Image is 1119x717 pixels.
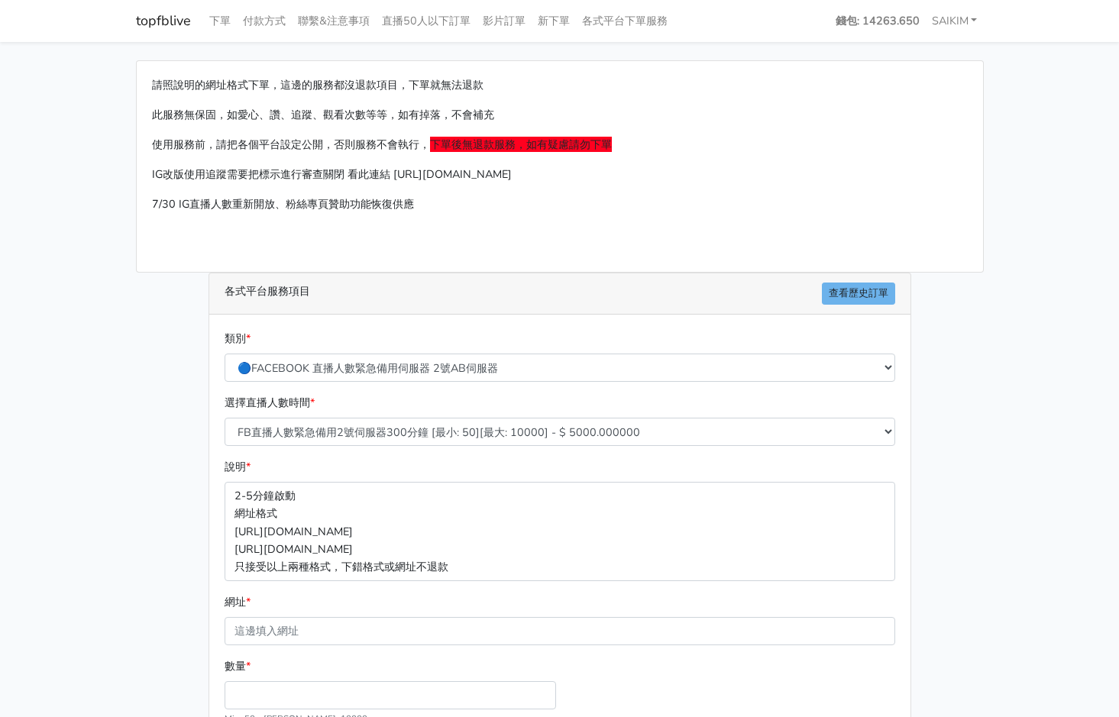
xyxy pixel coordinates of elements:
a: 錢包: 14263.650 [830,6,926,36]
p: IG改版使用追蹤需要把標示進行審查關閉 看此連結 [URL][DOMAIN_NAME] [152,166,968,183]
input: 這邊填入網址 [225,617,895,645]
p: 此服務無保固，如愛心、讚、追蹤、觀看次數等等，如有掉落，不會補充 [152,106,968,124]
p: 使用服務前，請把各個平台設定公開，否則服務不會執行， [152,136,968,153]
a: 影片訂單 [477,6,532,36]
label: 類別 [225,330,251,347]
label: 數量 [225,657,251,675]
a: 查看歷史訂單 [822,283,895,305]
span: 下單後無退款服務，如有疑慮請勿下單 [430,137,612,152]
strong: 錢包: 14263.650 [836,13,920,28]
a: topfblive [136,6,191,36]
div: 各式平台服務項目 [209,273,910,315]
a: 新下單 [532,6,576,36]
label: 選擇直播人數時間 [225,394,315,412]
p: 2-5分鐘啟動 網址格式 [URL][DOMAIN_NAME] [URL][DOMAIN_NAME] 只接受以上兩種格式，下錯格式或網址不退款 [225,482,895,580]
label: 說明 [225,458,251,476]
a: 付款方式 [237,6,292,36]
a: SAIKIM [926,6,984,36]
p: 7/30 IG直播人數重新開放、粉絲專頁贊助功能恢復供應 [152,195,968,213]
a: 各式平台下單服務 [576,6,674,36]
label: 網址 [225,593,251,611]
a: 聯繫&注意事項 [292,6,376,36]
a: 直播50人以下訂單 [376,6,477,36]
p: 請照說明的網址格式下單，這邊的服務都沒退款項目，下單就無法退款 [152,76,968,94]
a: 下單 [203,6,237,36]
